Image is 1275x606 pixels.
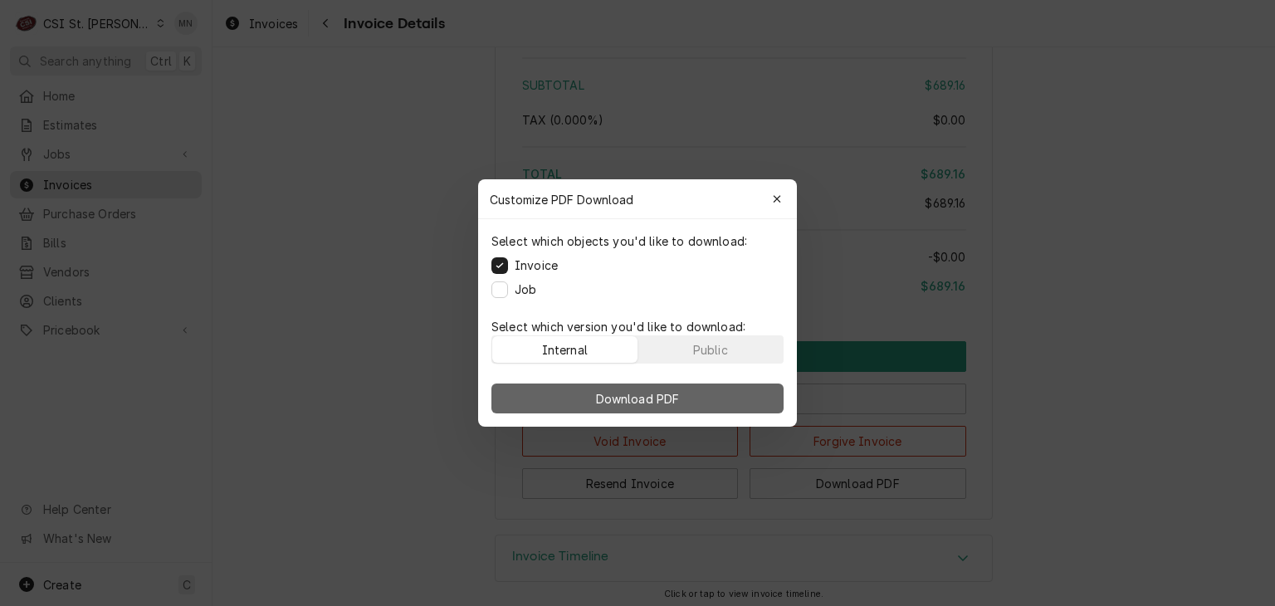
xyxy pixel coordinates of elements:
[491,232,747,250] p: Select which objects you'd like to download:
[491,318,784,335] p: Select which version you'd like to download:
[515,257,558,274] label: Invoice
[515,281,536,298] label: Job
[593,390,683,408] span: Download PDF
[542,341,588,359] div: Internal
[491,384,784,413] button: Download PDF
[478,179,797,219] div: Customize PDF Download
[693,341,728,359] div: Public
